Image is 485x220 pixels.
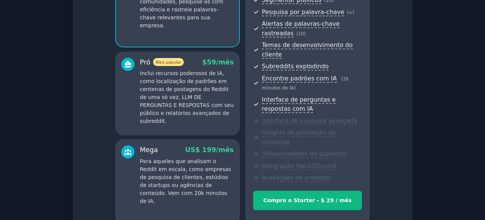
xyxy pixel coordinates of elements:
[262,162,336,170] span: Integração Slack/Discord
[262,129,336,146] span: Insights de promoção de conteúdo
[202,58,234,66] span: $59/mês
[262,174,331,182] span: Avaliações de produtos
[262,20,339,38] span: Alertas de palavras-chave rastreadas
[185,146,234,154] span: US$ 199/mês
[296,31,306,36] span: (10)
[153,58,184,66] span: Mais popular
[262,150,347,158] span: Influenciadores do subreddit
[140,145,158,155] font: Mega
[262,63,329,71] span: Subreddits explodindo
[262,8,344,16] span: Pesquisa por palavra-chave
[262,117,357,125] span: Interface de pesquisa avançada
[140,58,150,67] font: Pró
[262,96,336,113] span: Interface de perguntas e respostas com IA
[262,41,353,59] span: Temas de desenvolvimento do cliente
[140,69,234,125] p: Inclui recursos poderosos de IA, como localização de padrões em centenas de postagens do Reddit d...
[253,191,362,210] button: Compre o Starter - $ 29 / mês
[253,196,361,204] div: Compre o Starter - $ 29 / mês
[140,157,234,205] p: Para aqueles que analisam o Reddit em escala, como empresas de pesquisa de clientes, estúdios de ...
[262,75,337,83] span: Encontre padrões com IA
[347,10,354,15] span: (∞)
